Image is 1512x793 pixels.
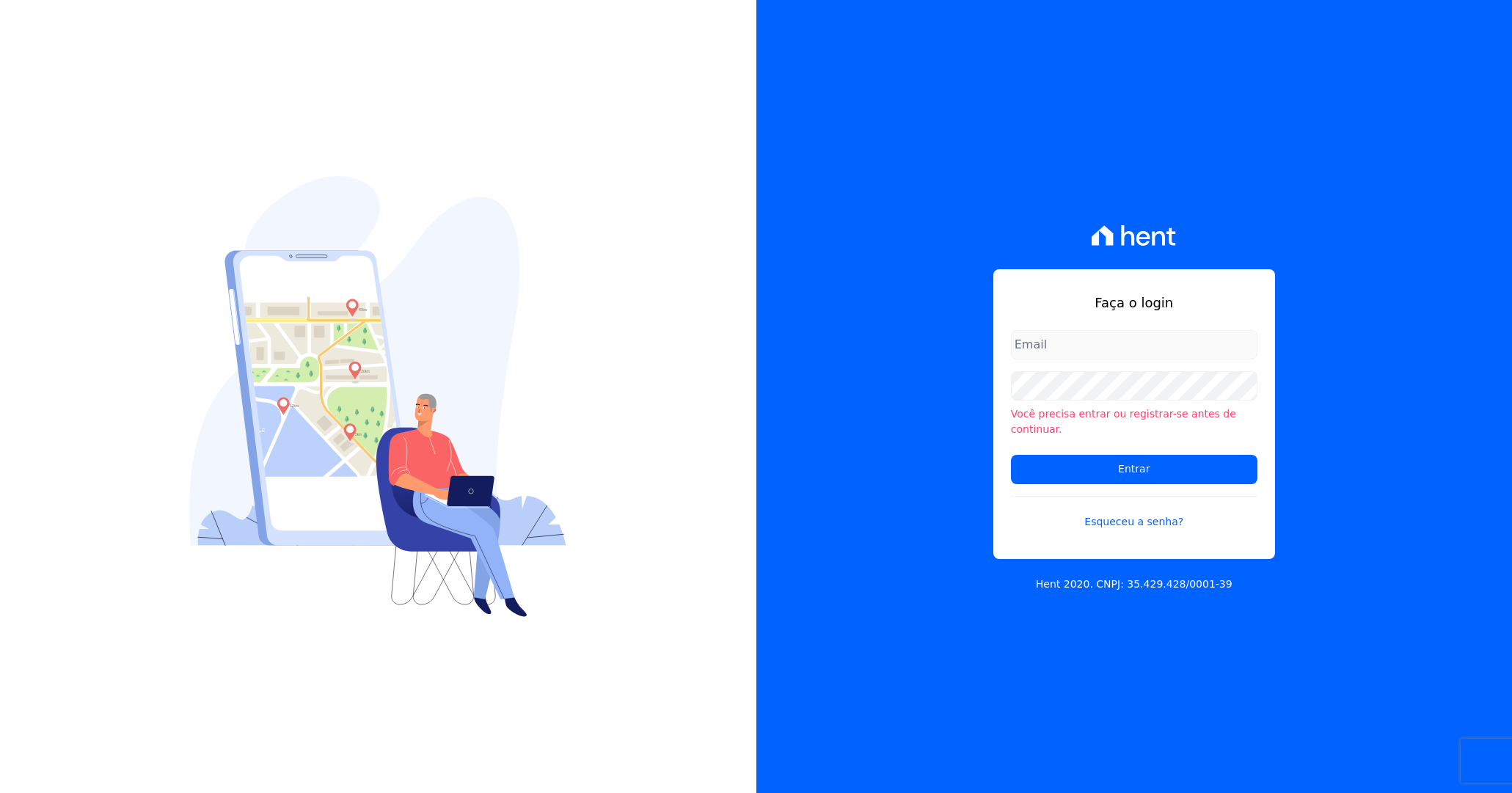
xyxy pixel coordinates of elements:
[1036,577,1232,592] p: Hent 2020. CNPJ: 35.429.428/0001-39
[1011,406,1257,437] li: Você precisa entrar ou registrar-se antes de continuar.
[1011,496,1257,530] a: Esqueceu a senha?
[1011,455,1257,484] input: Entrar
[1011,293,1257,313] h1: Faça o login
[189,176,566,617] img: Login
[1011,330,1257,359] input: Email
